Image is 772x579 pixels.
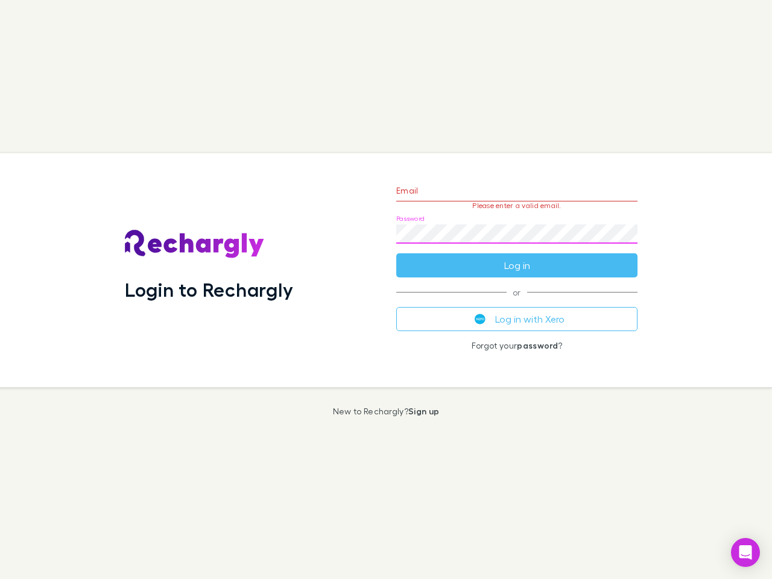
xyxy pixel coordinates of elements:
[396,341,638,350] p: Forgot your ?
[517,340,558,350] a: password
[731,538,760,567] div: Open Intercom Messenger
[333,407,440,416] p: New to Rechargly?
[475,314,486,324] img: Xero's logo
[396,307,638,331] button: Log in with Xero
[125,230,265,259] img: Rechargly's Logo
[125,278,293,301] h1: Login to Rechargly
[396,253,638,277] button: Log in
[408,406,439,416] a: Sign up
[396,214,425,223] label: Password
[396,201,638,210] p: Please enter a valid email.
